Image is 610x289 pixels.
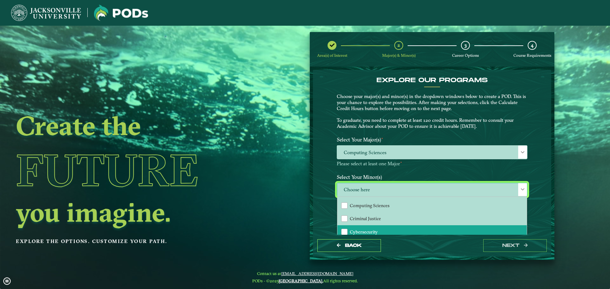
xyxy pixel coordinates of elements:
li: Computing Sciences [337,199,527,212]
span: 2 [397,42,400,48]
span: Criminal Justice [350,216,381,221]
span: Computing Sciences [350,203,390,208]
button: next [483,239,547,252]
span: Computing Sciences [337,146,527,159]
sup: ⋆ [400,160,402,164]
span: Area(s) of Interest [317,53,347,58]
button: Back [317,239,381,252]
span: Choose here [337,183,527,197]
img: Jacksonville University logo [11,5,81,21]
sup: ⋆ [381,136,383,141]
span: Major(s) & Minor(s) [382,53,416,58]
label: Select Your Minor(s) [332,171,532,183]
span: Cybersecurity [350,229,378,235]
h2: Create the [16,112,259,139]
p: Please select at least one Major [337,161,527,167]
h2: you imagine. [16,199,259,226]
p: Explore the options. Customize your path. [16,237,259,246]
a: [EMAIL_ADDRESS][DOMAIN_NAME] [281,271,353,276]
img: Jacksonville University logo [94,5,148,21]
h1: Future [16,141,259,199]
span: Career Options [452,53,479,58]
span: 3 [464,42,467,48]
span: Course Requirements [513,53,551,58]
p: Choose your major(s) and minor(s) in the dropdown windows below to create a POD. This is your cha... [337,94,527,129]
span: Back [345,243,362,248]
span: Contact us at [252,271,358,276]
li: Criminal Justice [337,212,527,225]
a: [GEOGRAPHIC_DATA]. [279,278,323,283]
span: PODs - ©2025 All rights reserved. [252,278,358,283]
label: Select Your Major(s) [332,134,532,146]
h4: EXPLORE OUR PROGRAMS [337,76,527,84]
span: 4 [531,42,533,48]
li: Cybersecurity [337,225,527,239]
